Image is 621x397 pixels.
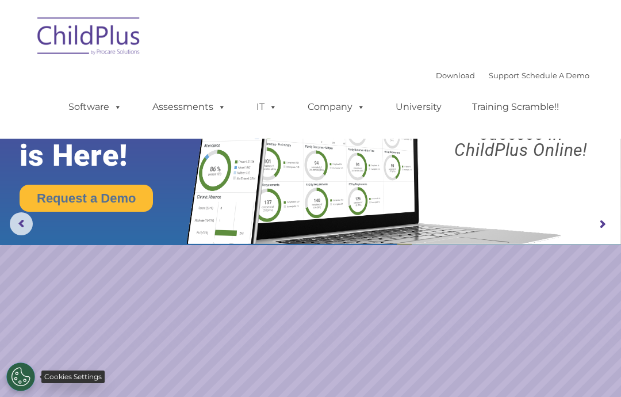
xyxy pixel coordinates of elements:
iframe: Chat Widget [427,273,621,397]
a: Request a Demo [20,185,153,212]
img: ChildPlus by Procare Solutions [32,9,147,67]
rs-layer: The Future of ChildPlus is Here! [20,71,218,173]
a: Download [436,71,475,80]
font: | [436,71,589,80]
a: Company [296,96,377,119]
a: IT [245,96,289,119]
a: Software [57,96,133,119]
a: Support [489,71,519,80]
button: Cookies Settings [6,362,35,391]
a: Schedule A Demo [522,71,589,80]
a: Training Scramble!! [461,96,570,119]
a: University [384,96,453,119]
a: Assessments [141,96,237,119]
rs-layer: Boost your productivity and streamline your success in ChildPlus Online! [429,78,614,158]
